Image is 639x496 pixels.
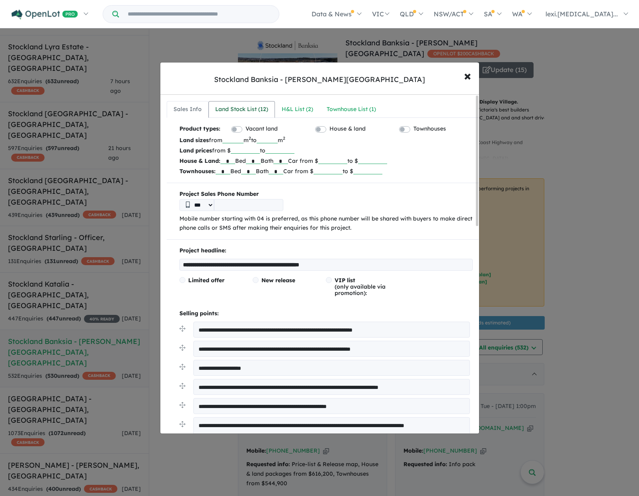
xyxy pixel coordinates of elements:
[545,10,618,18] span: lexi.[MEDICAL_DATA]...
[179,157,220,164] b: House & Land:
[214,74,425,85] div: Stockland Banksia - [PERSON_NAME][GEOGRAPHIC_DATA]
[179,246,473,256] p: Project headline:
[179,364,185,370] img: drag.svg
[179,145,473,156] p: from $ to
[283,135,285,141] sup: 2
[335,277,355,284] span: VIP list
[215,105,268,114] div: Land Stock List ( 12 )
[413,124,446,134] label: Townhouses
[179,137,209,144] b: Land sizes
[179,326,185,332] img: drag.svg
[329,124,366,134] label: House & land
[179,383,185,389] img: drag.svg
[282,105,313,114] div: H&L List ( 2 )
[179,421,185,427] img: drag.svg
[261,277,295,284] span: New release
[179,189,473,199] b: Project Sales Phone Number
[121,6,277,23] input: Try estate name, suburb, builder or developer
[186,201,190,208] img: Phone icon
[327,105,376,114] div: Townhouse List ( 1 )
[12,10,78,20] img: Openlot PRO Logo White
[249,135,251,141] sup: 2
[173,105,202,114] div: Sales Info
[179,168,216,175] b: Townhouses:
[179,124,220,135] b: Product types:
[179,135,473,145] p: from m to m
[179,147,212,154] b: Land prices
[179,309,473,318] p: Selling points:
[179,214,473,233] p: Mobile number starting with 04 is preferred, as this phone number will be shared with buyers to m...
[335,277,386,297] span: (only available via promotion):
[179,166,473,176] p: Bed Bath Car from $ to $
[179,402,185,408] img: drag.svg
[179,345,185,351] img: drag.svg
[188,277,224,284] span: Limited offer
[245,124,278,134] label: Vacant land
[464,67,471,84] span: ×
[179,156,473,166] p: Bed Bath Car from $ to $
